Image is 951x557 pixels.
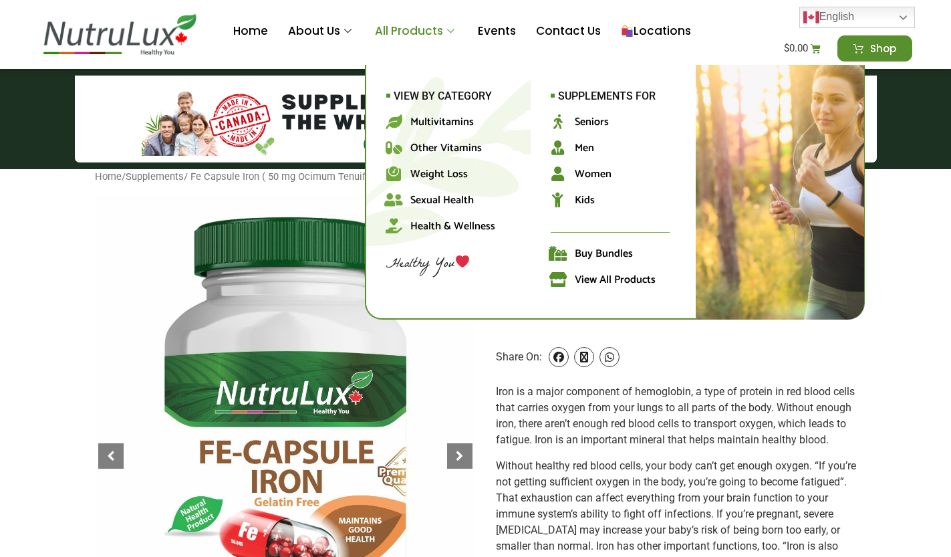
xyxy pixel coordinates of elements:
span: Share On: [496,330,542,384]
span: Iron is a major component of hemoglobin, a type of protein in red blood cells that carries oxygen... [496,385,855,446]
a: Men [551,140,594,166]
span: Kids [575,191,595,209]
img: en [803,9,819,25]
span: Weight Loss [410,165,468,183]
span: Other Vitamins [410,139,482,157]
span: Sexual Health [410,191,474,209]
img: 🛍️ [622,25,633,37]
a: All Products [365,5,468,58]
span: $ [784,42,789,54]
h2: Supplements for [551,91,666,102]
a: Other Vitamins [386,140,482,166]
a: Contact Us [526,5,611,58]
a: Kids [551,193,595,219]
span: View All Products [575,271,656,289]
a: Locations [611,5,701,58]
span: Women [575,165,612,183]
a: Shop [837,35,912,62]
a: Home [95,171,122,183]
a: View All Products [551,272,656,298]
span: Seniors [575,113,609,131]
a: $0.00 [768,35,837,62]
a: Multivitamins [386,114,474,140]
span: Health & Wellness [410,217,495,235]
nav: Breadcrumb [95,169,857,184]
a: Sexual Health [386,193,474,219]
span: Shop [870,43,896,53]
a: Buy Bundles [551,246,633,272]
h2: Healthy You [386,255,531,271]
a: Weight Loss [386,166,468,193]
a: Supplements [126,171,184,183]
a: Health & Wellness [386,219,495,245]
span: Buy Bundles [575,245,633,263]
a: Events [468,5,526,58]
a: Home [223,5,278,58]
bdi: 0.00 [784,42,808,54]
a: Seniors [551,114,609,140]
h2: View by Category [386,91,502,102]
a: Women [551,166,612,193]
span: Men [575,139,594,157]
a: About Us [278,5,365,58]
span: Multivitamins [410,113,474,131]
img: ❤️ [456,255,469,268]
a: English [799,7,915,28]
